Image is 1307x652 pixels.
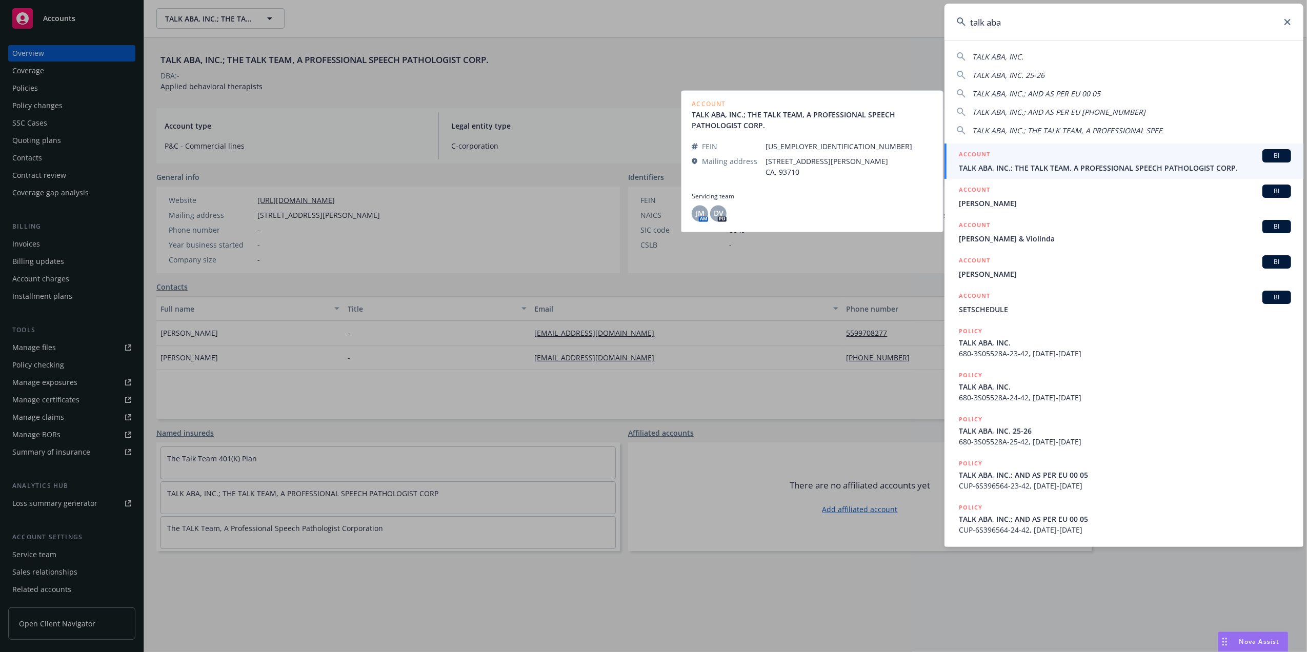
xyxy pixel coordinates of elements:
[959,480,1291,491] span: CUP-6S396564-23-42, [DATE]-[DATE]
[944,364,1303,409] a: POLICYTALK ABA, INC.680-3S05528A-24-42, [DATE]-[DATE]
[1266,222,1287,231] span: BI
[972,126,1162,135] span: TALK ABA, INC.; THE TALK TEAM, A PROFESSIONAL SPEE
[1239,637,1280,646] span: Nova Assist
[959,425,1291,436] span: TALK ABA, INC. 25-26
[959,162,1291,173] span: TALK ABA, INC.; THE TALK TEAM, A PROFESSIONAL SPEECH PATHOLOGIST CORP.
[1266,151,1287,160] span: BI
[1218,631,1289,652] button: Nova Assist
[959,233,1291,244] span: [PERSON_NAME] & Violinda
[944,453,1303,497] a: POLICYTALK ABA, INC.; AND AS PER EU 00 05CUP-6S396564-23-42, [DATE]-[DATE]
[944,285,1303,320] a: ACCOUNTBISETSCHEDULE
[972,70,1044,80] span: TALK ABA, INC. 25-26
[959,198,1291,209] span: [PERSON_NAME]
[959,326,982,336] h5: POLICY
[959,381,1291,392] span: TALK ABA, INC.
[944,250,1303,285] a: ACCOUNTBI[PERSON_NAME]
[959,149,990,161] h5: ACCOUNT
[959,514,1291,524] span: TALK ABA, INC.; AND AS PER EU 00 05
[944,497,1303,541] a: POLICYTALK ABA, INC.; AND AS PER EU 00 05CUP-6S396564-24-42, [DATE]-[DATE]
[959,348,1291,359] span: 680-3S05528A-23-42, [DATE]-[DATE]
[944,179,1303,214] a: ACCOUNTBI[PERSON_NAME]
[1266,293,1287,302] span: BI
[959,470,1291,480] span: TALK ABA, INC.; AND AS PER EU 00 05
[972,107,1145,117] span: TALK ABA, INC.; AND AS PER EU [PHONE_NUMBER]
[959,304,1291,315] span: SETSCHEDULE
[959,502,982,513] h5: POLICY
[959,524,1291,535] span: CUP-6S396564-24-42, [DATE]-[DATE]
[1266,257,1287,267] span: BI
[1266,187,1287,196] span: BI
[972,89,1100,98] span: TALK ABA, INC.; AND AS PER EU 00 05
[1218,632,1231,651] div: Drag to move
[959,414,982,424] h5: POLICY
[944,320,1303,364] a: POLICYTALK ABA, INC.680-3S05528A-23-42, [DATE]-[DATE]
[959,185,990,197] h5: ACCOUNT
[959,392,1291,403] span: 680-3S05528A-24-42, [DATE]-[DATE]
[959,458,982,468] h5: POLICY
[944,144,1303,179] a: ACCOUNTBITALK ABA, INC.; THE TALK TEAM, A PROFESSIONAL SPEECH PATHOLOGIST CORP.
[959,436,1291,447] span: 680-3S05528A-25-42, [DATE]-[DATE]
[959,337,1291,348] span: TALK ABA, INC.
[944,409,1303,453] a: POLICYTALK ABA, INC. 25-26680-3S05528A-25-42, [DATE]-[DATE]
[959,269,1291,279] span: [PERSON_NAME]
[959,291,990,303] h5: ACCOUNT
[959,255,990,268] h5: ACCOUNT
[972,52,1023,62] span: TALK ABA, INC.
[959,220,990,232] h5: ACCOUNT
[944,4,1303,40] input: Search...
[959,370,982,380] h5: POLICY
[944,214,1303,250] a: ACCOUNTBI[PERSON_NAME] & Violinda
